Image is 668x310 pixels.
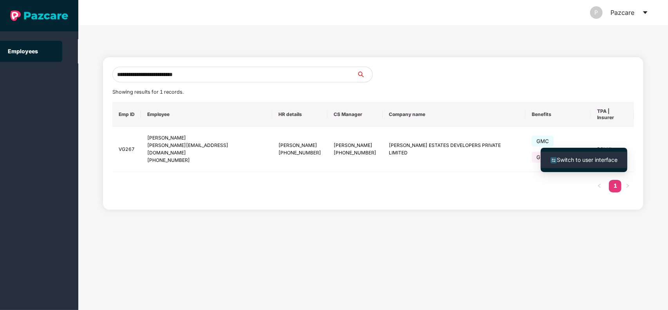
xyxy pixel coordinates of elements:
th: More [634,102,661,127]
a: Employees [8,48,38,54]
td: VG267 [112,127,141,172]
th: Company name [383,102,525,127]
span: Switch to user interface [557,156,617,163]
span: left [597,183,602,188]
span: search [356,71,372,78]
img: svg+xml;base64,PHN2ZyB4bWxucz0iaHR0cDovL3d3dy53My5vcmcvMjAwMC9zdmciIHdpZHRoPSIxNiIgaGVpZ2h0PSIxNi... [551,157,557,163]
div: [PHONE_NUMBER] [147,157,266,164]
span: caret-down [642,9,648,16]
th: TPA | Insurer [591,102,634,127]
span: P [595,6,598,19]
div: [PHONE_NUMBER] [334,149,376,157]
td: [PERSON_NAME] ESTATES DEVELOPERS PRIVATE LIMITED [383,127,525,172]
div: [PERSON_NAME] [334,142,376,149]
li: Next Page [621,180,634,192]
span: Showing results for 1 records. [112,89,184,95]
li: 1 [609,180,621,192]
div: [PERSON_NAME] [278,142,321,149]
button: left [593,180,606,192]
li: Previous Page [593,180,606,192]
span: GMC [532,136,554,147]
th: HR details [272,102,327,127]
div: [PHONE_NUMBER] [278,149,321,157]
th: Emp ID [112,102,141,127]
div: [PERSON_NAME][EMAIL_ADDRESS][DOMAIN_NAME] [147,142,266,157]
a: 1 [609,180,621,192]
span: GPA [532,152,551,163]
div: [PERSON_NAME] [147,134,266,142]
th: Benefits [525,102,591,127]
th: Employee [141,102,272,127]
button: search [356,67,373,82]
button: right [621,180,634,192]
th: CS Manager [327,102,383,127]
span: right [625,183,630,188]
